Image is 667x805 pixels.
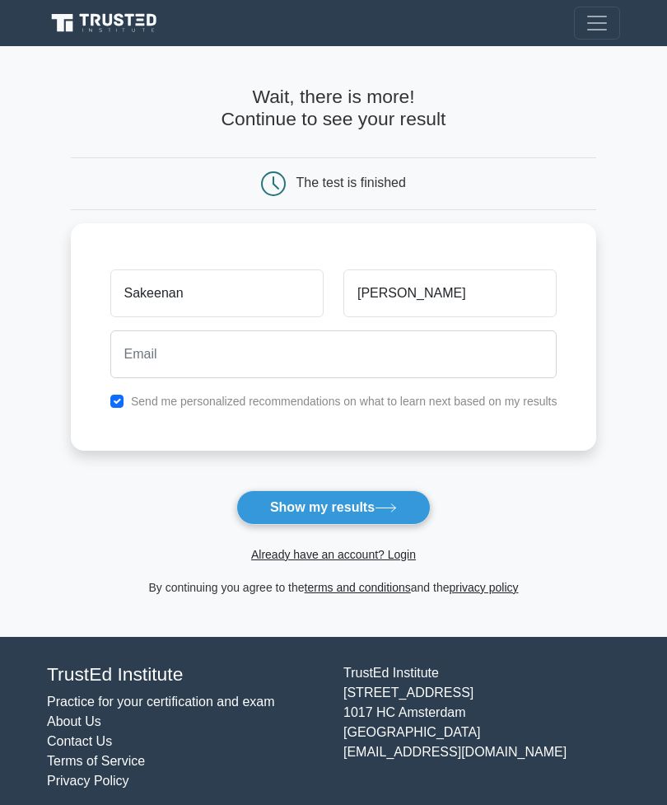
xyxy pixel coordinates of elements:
a: privacy policy [450,581,519,594]
button: Show my results [236,490,431,525]
a: Privacy Policy [47,774,129,788]
a: terms and conditions [305,581,411,594]
button: Toggle navigation [574,7,620,40]
a: Already have an account? Login [251,548,416,561]
div: TrustEd Institute [STREET_ADDRESS] 1017 HC Amsterdam [GEOGRAPHIC_DATA] [EMAIL_ADDRESS][DOMAIN_NAME] [333,663,630,791]
input: Email [110,330,557,378]
a: About Us [47,714,101,728]
h4: Wait, there is more! Continue to see your result [71,86,597,131]
a: Terms of Service [47,754,145,768]
a: Practice for your certification and exam [47,695,275,709]
input: Last name [343,269,557,317]
input: First name [110,269,324,317]
label: Send me personalized recommendations on what to learn next based on my results [131,395,557,408]
div: By continuing you agree to the and the [61,578,607,597]
div: The test is finished [296,176,406,190]
a: Contact Us [47,734,112,748]
h4: TrustEd Institute [47,663,324,686]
